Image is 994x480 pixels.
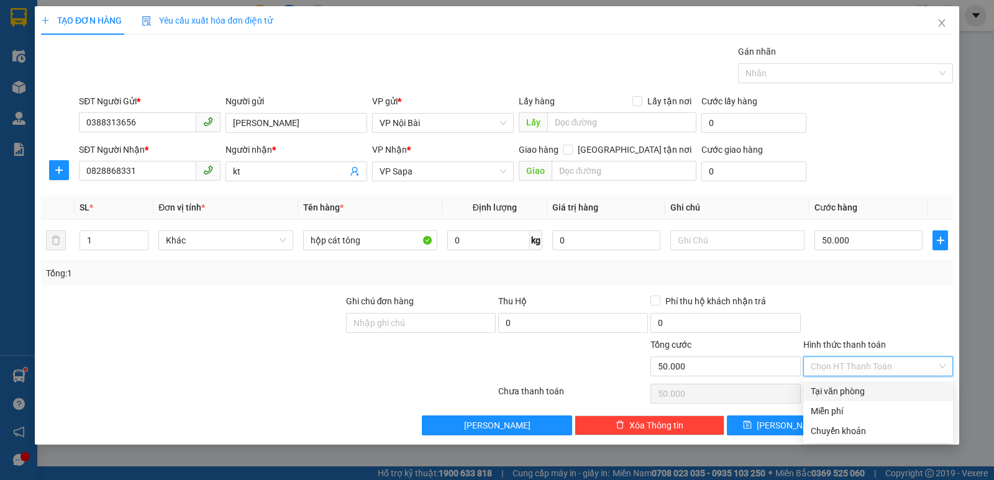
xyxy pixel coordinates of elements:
span: Giá trị hàng [552,202,598,212]
button: deleteXóa Thông tin [575,415,724,435]
div: Miễn phí [811,404,946,418]
span: Giao [519,161,552,181]
input: VD: Bàn, Ghế [303,230,437,250]
div: Chuyển khoản [811,424,946,438]
span: [PERSON_NAME] [464,419,531,432]
div: SĐT Người Nhận [79,143,221,156]
span: save [743,420,752,430]
span: VP Nhận [372,145,407,155]
span: Tên hàng [303,202,344,212]
span: kg [530,230,542,250]
button: Close [924,6,959,41]
span: Định lượng [473,202,517,212]
div: VP gửi [372,94,514,108]
div: Người nhận [226,143,367,156]
span: Xóa Thông tin [629,419,683,432]
button: plus [932,230,948,250]
span: [GEOGRAPHIC_DATA] tận nơi [573,143,696,156]
span: delete [616,420,624,430]
span: SL [80,202,89,212]
span: Phí thu hộ khách nhận trả [660,294,771,308]
label: Cước giao hàng [701,145,763,155]
span: plus [933,235,947,245]
span: Tổng cước [650,340,691,350]
th: Ghi chú [665,196,809,220]
button: delete [46,230,66,250]
input: Cước lấy hàng [701,113,806,133]
input: Dọc đường [547,112,697,132]
span: Lấy tận nơi [642,94,696,108]
button: save[PERSON_NAME] [727,415,839,435]
div: Tại văn phòng [811,384,946,398]
span: Lấy hàng [519,96,555,106]
span: close [937,18,947,28]
span: phone [203,165,213,175]
span: Đơn vị tính [158,202,205,212]
span: TẠO ĐƠN HÀNG [41,16,122,25]
span: Giao hàng [519,145,559,155]
img: icon [142,16,152,26]
span: plus [50,165,68,175]
label: Cước lấy hàng [701,96,757,106]
input: 0 [552,230,660,250]
span: Yêu cầu xuất hóa đơn điện tử [142,16,273,25]
input: Dọc đường [552,161,697,181]
span: Cước hàng [814,202,857,212]
span: Khác [166,231,285,250]
label: Ghi chú đơn hàng [346,296,414,306]
span: VP Nội Bài [380,114,506,132]
button: [PERSON_NAME] [422,415,572,435]
label: Hình thức thanh toán [803,340,886,350]
div: Chưa thanh toán [497,384,649,406]
span: phone [203,117,213,127]
input: Ghi Chú [670,230,805,250]
span: VP Sapa [380,162,506,181]
div: SĐT Người Gửi [79,94,221,108]
input: Cước giao hàng [701,161,806,181]
span: Thu Hộ [498,296,527,306]
div: Tổng: 1 [46,266,385,280]
button: plus [49,160,69,180]
input: Ghi chú đơn hàng [346,313,496,333]
label: Gán nhãn [738,47,776,57]
span: [PERSON_NAME] [757,419,823,432]
span: Lấy [519,112,547,132]
div: Người gửi [226,94,367,108]
span: plus [41,16,50,25]
span: user-add [350,166,360,176]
